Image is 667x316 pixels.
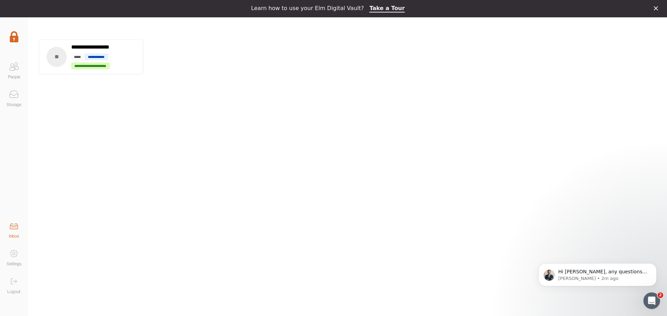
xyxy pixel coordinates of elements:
[251,5,364,12] div: Learn how to use your Elm Digital Vault?
[7,261,22,267] div: Settings
[8,74,20,80] div: People
[7,101,21,108] div: Storage
[658,292,663,298] span: 2
[654,6,661,10] div: Close
[7,288,20,295] div: Logout
[528,249,667,297] iframe: Intercom notifications message
[643,292,660,309] iframe: Intercom live chat
[369,5,405,12] a: Take a Tour
[9,233,19,240] div: Inbox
